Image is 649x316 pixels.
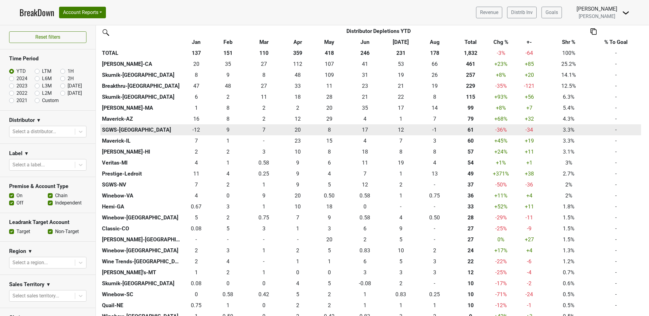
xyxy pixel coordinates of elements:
[577,5,617,13] div: [PERSON_NAME]
[181,91,211,102] td: 5.667
[591,48,641,59] td: -
[19,6,54,19] a: BreakDown
[284,104,311,112] div: 2
[514,71,545,79] div: +20
[245,48,283,59] th: 110
[42,97,59,104] label: Custom
[313,59,346,69] td: 106.74
[384,135,418,146] td: 7.249
[451,48,490,59] th: 1,832
[313,146,346,157] td: 7.58
[490,37,512,48] th: Chg %: activate to sort column ascending
[313,91,346,102] td: 28.499
[100,91,181,102] th: Skurnik-[GEOGRAPHIC_DATA]
[347,82,382,90] div: 23
[346,37,384,48] th: Jun: activate to sort column ascending
[385,148,416,156] div: 8
[451,113,490,124] th: 79.415
[100,157,181,168] th: Veritas-MI
[385,93,416,101] div: 22
[16,82,27,90] label: 2023
[451,91,490,102] th: 115.416
[384,113,418,124] td: 1
[314,126,344,134] div: 8
[347,126,382,134] div: 17
[591,80,641,91] td: -
[418,48,451,59] th: 178
[42,90,52,97] label: L2M
[246,60,281,68] div: 27
[591,113,641,124] td: -
[16,97,27,104] label: 2021
[68,90,82,97] label: [DATE]
[347,115,382,123] div: 4
[313,80,346,91] td: 11.333
[419,126,450,134] div: -1
[245,80,283,91] td: 27.25
[419,71,450,79] div: 26
[514,137,545,145] div: +19
[591,37,641,48] th: % To Goal: activate to sort column ascending
[347,71,382,79] div: 31
[313,69,346,80] td: 109.334
[490,91,512,102] td: +93 %
[55,192,68,199] label: Chain
[183,115,210,123] div: 16
[100,124,181,135] th: SGWS-[GEOGRAPHIC_DATA]
[36,117,41,124] span: ▼
[314,104,344,112] div: 20
[347,93,382,101] div: 21
[245,102,283,113] td: 1.667
[212,126,243,134] div: 9
[622,9,630,16] img: Dropdown Menu
[314,159,344,167] div: 6
[100,59,181,69] th: [PERSON_NAME]-CA
[453,60,488,68] div: 461
[546,135,591,146] td: 3.3%
[453,159,488,167] div: 54
[385,104,416,112] div: 17
[453,137,488,145] div: 60
[16,228,30,235] label: Target
[246,93,281,101] div: 11
[9,150,23,157] h3: Label
[212,60,243,68] div: 35
[68,75,74,82] label: 2H
[100,102,181,113] th: [PERSON_NAME]-MA
[245,124,283,135] td: 6.584
[314,82,344,90] div: 11
[346,157,384,168] td: 10.749
[384,124,418,135] td: 12.334
[181,69,211,80] td: 7.833
[313,124,346,135] td: 8.328
[183,93,210,101] div: 6
[514,159,545,167] div: +1
[100,135,181,146] th: Maverick-IL
[246,115,281,123] div: 2
[314,71,344,79] div: 109
[181,48,211,59] th: 137
[9,281,44,288] h3: Sales Territory
[476,7,502,18] a: Revenue
[211,59,245,69] td: 35.24
[16,68,26,75] label: YTD
[183,148,210,156] div: 2
[385,82,416,90] div: 21
[451,37,490,48] th: Total: activate to sort column ascending
[418,69,451,80] td: 25.918
[314,93,344,101] div: 28
[384,69,418,80] td: 18.75
[212,82,243,90] div: 48
[246,104,281,112] div: 2
[284,93,311,101] div: 18
[419,159,450,167] div: 4
[246,148,281,156] div: 3
[100,168,181,179] th: Prestige-Ledroit
[183,126,210,134] div: -12
[418,146,451,157] td: 8.17
[497,50,505,56] span: -3%
[346,91,384,102] td: 20.583
[385,115,416,123] div: 1
[346,146,384,157] td: 17.83
[514,104,545,112] div: +7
